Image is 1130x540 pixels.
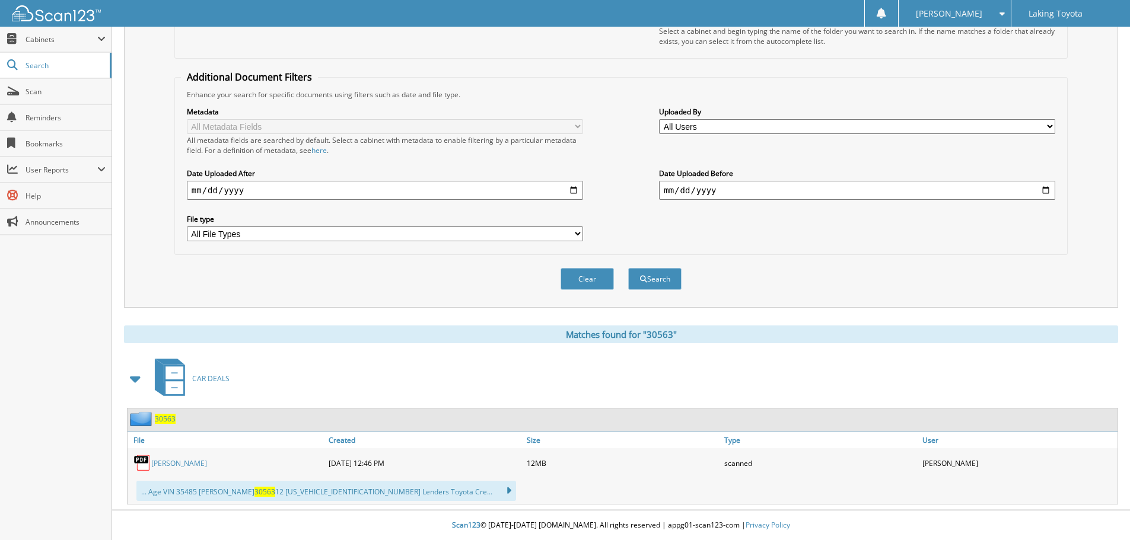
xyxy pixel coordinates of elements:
div: All metadata fields are searched by default. Select a cabinet with metadata to enable filtering b... [187,135,583,155]
div: © [DATE]-[DATE] [DOMAIN_NAME]. All rights reserved | appg01-scan123-com | [112,511,1130,540]
span: [PERSON_NAME] [916,10,982,17]
span: Bookmarks [26,139,106,149]
div: [PERSON_NAME] [919,451,1118,475]
span: Scan123 [452,520,480,530]
a: Created [326,432,524,448]
a: CAR DEALS [148,355,230,402]
span: CAR DEALS [192,373,230,384]
span: Announcements [26,217,106,227]
a: 30563 [155,414,176,424]
a: Privacy Policy [746,520,790,530]
div: 12MB [524,451,722,475]
iframe: Chat Widget [1071,483,1130,540]
input: start [187,181,583,200]
span: Reminders [26,113,106,123]
a: User [919,432,1118,448]
label: Uploaded By [659,107,1055,117]
span: 30563 [254,487,275,497]
input: end [659,181,1055,200]
label: Date Uploaded Before [659,168,1055,178]
label: File type [187,214,583,224]
img: scan123-logo-white.svg [12,5,101,21]
button: Search [628,268,682,290]
legend: Additional Document Filters [181,71,318,84]
div: scanned [721,451,919,475]
a: [PERSON_NAME] [151,458,207,468]
span: Help [26,191,106,201]
label: Metadata [187,107,583,117]
span: Laking Toyota [1029,10,1083,17]
img: folder2.png [130,411,155,426]
div: [DATE] 12:46 PM [326,451,524,475]
span: Scan [26,87,106,97]
div: ... Age VIN 35485 [PERSON_NAME] 12 [US_VEHICLE_IDENTIFICATION_NUMBER] Lenders Toyota Cre... [136,481,516,501]
span: Search [26,60,104,71]
div: Enhance your search for specific documents using filters such as date and file type. [181,90,1061,100]
a: Type [721,432,919,448]
img: PDF.png [133,454,151,472]
a: Size [524,432,722,448]
label: Date Uploaded After [187,168,583,178]
span: User Reports [26,165,97,175]
a: here [311,145,327,155]
a: File [128,432,326,448]
button: Clear [561,268,614,290]
div: Select a cabinet and begin typing the name of the folder you want to search in. If the name match... [659,26,1055,46]
span: Cabinets [26,34,97,44]
div: Matches found for "30563" [124,325,1118,343]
